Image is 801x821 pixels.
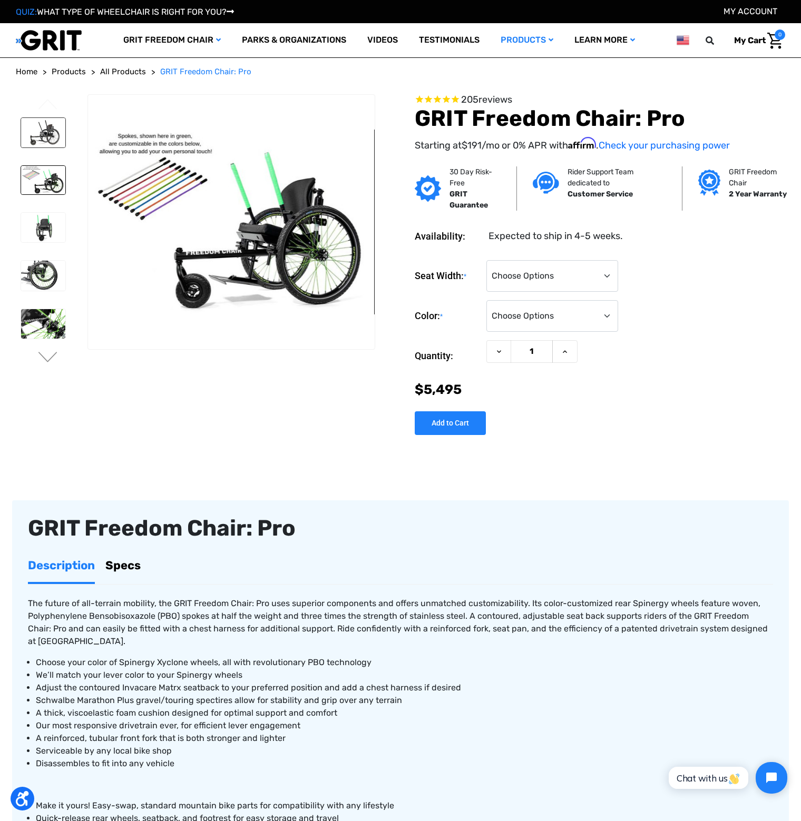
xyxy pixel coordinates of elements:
span: 205 reviews [461,94,512,105]
img: us.png [677,34,689,47]
dt: Availability: [415,229,481,243]
a: Account [724,6,777,16]
p: 30 Day Risk-Free [450,166,501,189]
strong: 2 Year Warranty [729,190,787,199]
input: Search [710,29,726,52]
button: Go to slide 3 of 3 [37,99,59,112]
img: GRIT Freedom Chair Pro: close up of one Spinergy wheel with green-colored spokes and upgraded dri... [21,309,65,339]
a: GRIT Freedom Chair: Pro [160,66,251,78]
a: Products [52,66,86,78]
h1: GRIT Freedom Chair: Pro [415,105,785,132]
span: All Products [100,67,146,76]
img: GRIT Freedom Chair Pro: side view of Pro model with green lever wraps and spokes on Spinergy whee... [88,130,374,314]
span: $5,495 [415,382,462,397]
span: A reinforced, tubular front fork that is both stronger and lighter [36,733,286,743]
span: 0 [775,29,785,40]
span: Serviceable by any local bike shop [36,746,172,756]
a: Parks & Organizations [231,23,357,57]
div: GRIT Freedom Chair: Pro [28,516,773,540]
strong: GRIT Guarantee [450,190,488,210]
a: GRIT Freedom Chair [113,23,231,57]
nav: Breadcrumb [16,66,785,78]
span: Adjust the contoured Invacare Matrx seatback to your preferred position and add a chest harness i... [36,682,461,693]
label: Seat Width: [415,260,481,292]
img: GRIT Freedom Chair Pro: close up side view of Pro off road wheelchair model highlighting custom c... [21,261,65,290]
label: Color: [415,300,481,332]
span: Our most responsive drivetrain ever, for efficient lever engagement [36,720,300,730]
span: reviews [478,94,512,105]
span: Home [16,67,37,76]
span: A thick, viscoelastic foam cushion designed for optimal support and comfort [36,708,337,718]
a: Cart with 0 items [726,29,785,52]
p: GRIT Freedom Chair [729,166,789,189]
img: GRIT Freedom Chair Pro: the Pro model shown including contoured Invacare Matrx seatback, Spinergy... [21,118,65,147]
a: Products [490,23,564,57]
span: My Cart [734,35,766,45]
a: Description [28,549,95,582]
span: Disassembles to fit into any vehicle [36,758,174,768]
span: The future of all-terrain mobility, the GRIT Freedom Chair: Pro uses superior components and offe... [28,598,768,646]
a: Check your purchasing power - Learn more about Affirm Financing (opens in modal) [599,140,730,151]
a: Testimonials [408,23,490,57]
span: Products [52,67,86,76]
strong: Customer Service [568,190,633,199]
dd: Expected to ship in 4-5 weeks. [489,229,623,243]
span: Rated 4.6 out of 5 stars 205 reviews [415,94,785,106]
span: GRIT Freedom Chair: Pro [160,67,251,76]
span: Make it yours! Easy-swap, standard mountain bike parts for compatibility with any lifestyle [36,800,394,810]
p: Starting at /mo or 0% APR with . [415,137,785,153]
span: QUIZ: [16,7,37,17]
img: Grit freedom [698,170,720,196]
input: Add to Cart [415,411,486,435]
span: We’ll match your lever color to your Spinergy wheels [36,670,242,680]
img: GRIT Freedom Chair Pro: front view of Pro model all terrain wheelchair with green lever wraps and... [21,213,65,242]
a: Home [16,66,37,78]
span: tires allow for stability and grip over any terrain [36,695,402,705]
a: Videos [357,23,408,57]
a: Learn More [564,23,646,57]
a: QUIZ:WHAT TYPE OF WHEELCHAIR IS RIGHT FOR YOU? [16,7,234,17]
iframe: Tidio Chat [657,753,796,803]
img: Cart [767,33,783,49]
span: Schwalbe Marathon Plus gravel/touring spec [36,695,215,705]
span: Affirm [568,137,596,149]
img: GRIT Guarantee [415,175,441,202]
a: Specs [105,549,141,582]
span: Choose your color of Spinergy Xyclone wheels, all with revolutionary PBO technology [36,657,372,667]
p: Rider Support Team dedicated to [568,166,667,189]
button: Go to slide 2 of 3 [37,352,59,364]
a: All Products [100,66,146,78]
img: GRIT Freedom Chair Pro: side view of Pro model with green lever wraps and spokes on Spinergy whee... [21,166,65,194]
span: $191 [462,140,482,151]
img: GRIT All-Terrain Wheelchair and Mobility Equipment [16,29,82,51]
label: Quantity: [415,340,481,372]
img: Customer service [533,172,559,193]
